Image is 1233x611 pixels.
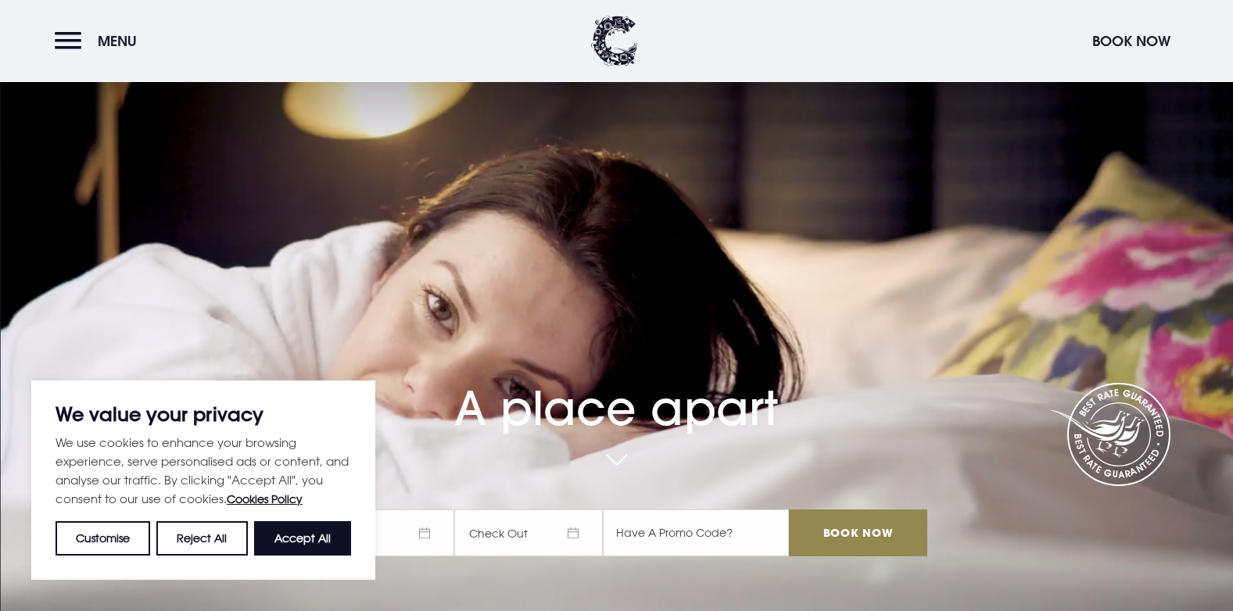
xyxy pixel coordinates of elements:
a: Cookies Policy [227,492,303,506]
span: Check In [306,509,454,556]
span: Menu [98,32,137,50]
input: Have A Promo Code? [603,509,789,556]
p: We value your privacy [56,405,351,423]
img: Clandeboye Lodge [591,16,638,66]
button: Reject All [156,521,247,556]
button: Customise [56,521,150,556]
button: Menu [55,24,145,58]
p: We use cookies to enhance your browsing experience, serve personalised ads or content, and analys... [56,433,351,509]
input: Book Now [789,509,927,556]
span: Check Out [454,509,603,556]
button: Book Now [1084,24,1178,58]
div: We value your privacy [31,381,375,580]
h1: A place apart [306,343,927,436]
button: Accept All [254,521,351,556]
